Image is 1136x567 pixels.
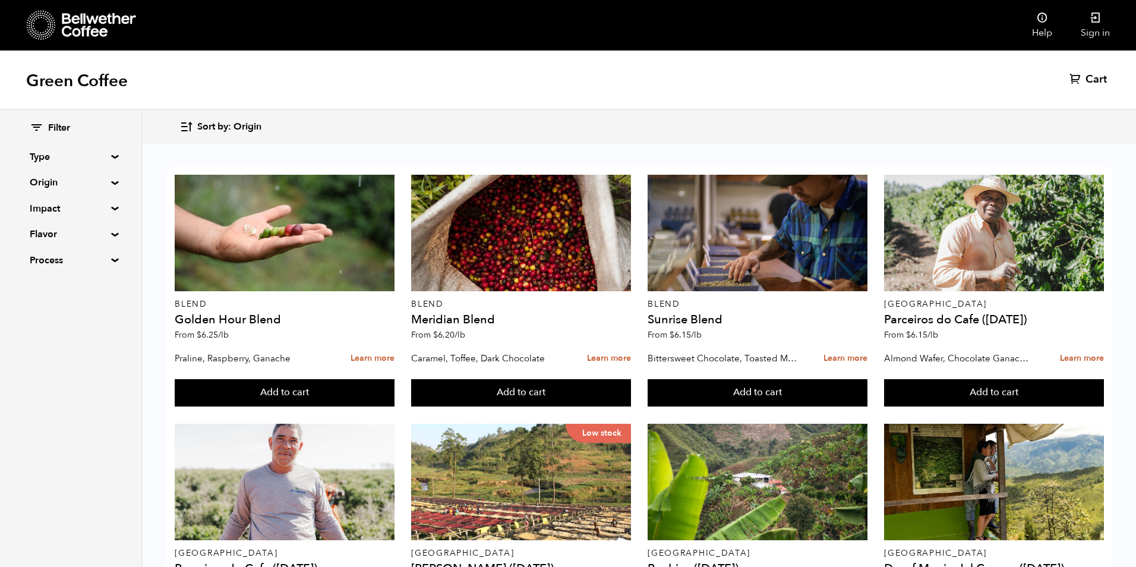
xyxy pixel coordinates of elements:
[26,70,128,92] h1: Green Coffee
[884,314,1103,326] h4: Parceiros do Cafe ([DATE])
[1060,346,1104,371] a: Learn more
[351,346,395,371] a: Learn more
[648,329,702,341] span: From
[411,424,630,540] a: Low stock
[30,150,112,164] summary: Type
[175,379,394,407] button: Add to cart
[411,329,465,341] span: From
[691,329,702,341] span: /lb
[175,329,229,341] span: From
[179,113,261,141] button: Sort by: Origin
[411,300,630,308] p: Blend
[884,379,1103,407] button: Add to cart
[566,424,631,443] p: Low stock
[197,329,201,341] span: $
[648,314,867,326] h4: Sunrise Blend
[648,300,867,308] p: Blend
[1069,73,1110,87] a: Cart
[884,329,938,341] span: From
[587,346,631,371] a: Learn more
[648,549,867,557] p: [GEOGRAPHIC_DATA]
[884,349,1033,367] p: Almond Wafer, Chocolate Ganache, Bing Cherry
[884,549,1103,557] p: [GEOGRAPHIC_DATA]
[433,329,438,341] span: $
[823,346,867,371] a: Learn more
[927,329,938,341] span: /lb
[175,300,394,308] p: Blend
[670,329,702,341] bdi: 6.15
[411,314,630,326] h4: Meridian Blend
[197,121,261,134] span: Sort by: Origin
[906,329,938,341] bdi: 6.15
[648,349,797,367] p: Bittersweet Chocolate, Toasted Marshmallow, Candied Orange, Praline
[175,314,394,326] h4: Golden Hour Blend
[670,329,674,341] span: $
[48,122,70,135] span: Filter
[648,379,867,407] button: Add to cart
[884,300,1103,308] p: [GEOGRAPHIC_DATA]
[30,253,112,267] summary: Process
[455,329,465,341] span: /lb
[411,379,630,407] button: Add to cart
[411,549,630,557] p: [GEOGRAPHIC_DATA]
[30,201,112,216] summary: Impact
[197,329,229,341] bdi: 6.25
[411,349,560,367] p: Caramel, Toffee, Dark Chocolate
[175,549,394,557] p: [GEOGRAPHIC_DATA]
[906,329,911,341] span: $
[30,175,112,190] summary: Origin
[1085,73,1107,87] span: Cart
[433,329,465,341] bdi: 6.20
[30,227,112,241] summary: Flavor
[218,329,229,341] span: /lb
[175,349,324,367] p: Praline, Raspberry, Ganache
